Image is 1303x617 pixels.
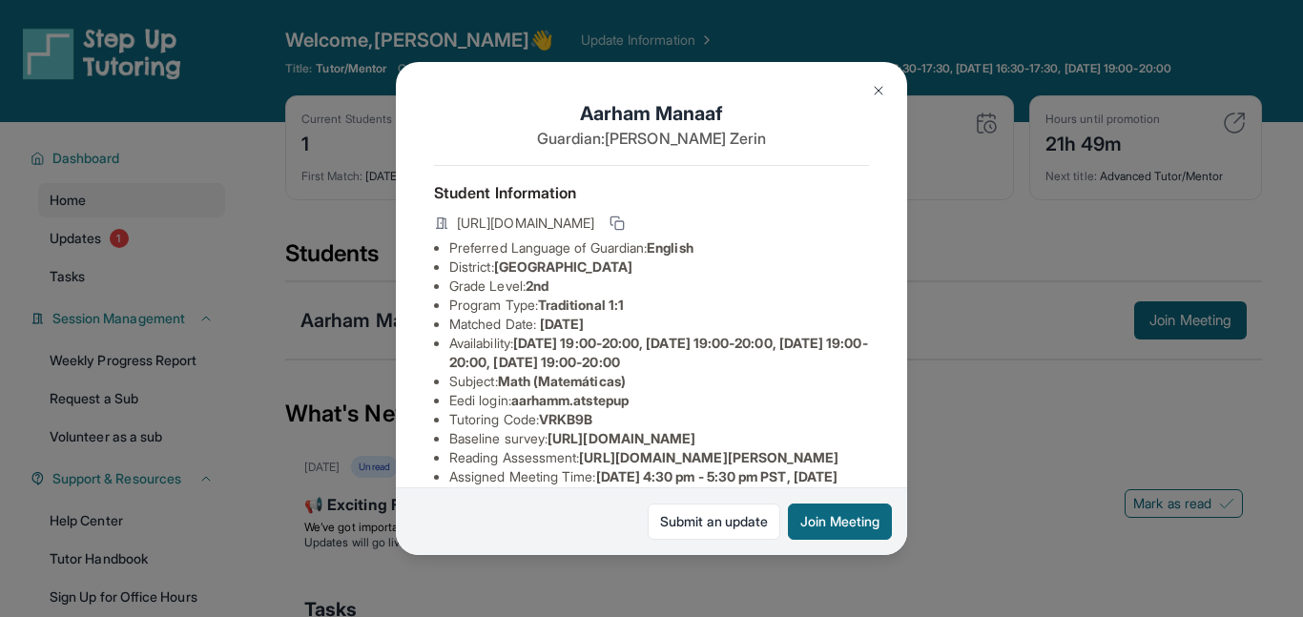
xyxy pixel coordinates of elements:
span: Math (Matemáticas) [498,373,626,389]
li: Preferred Language of Guardian: [449,238,869,257]
span: [URL][DOMAIN_NAME][PERSON_NAME] [579,449,838,465]
li: Grade Level: [449,277,869,296]
span: English [647,239,693,256]
li: Reading Assessment : [449,448,869,467]
li: Baseline survey : [449,429,869,448]
button: Join Meeting [788,504,892,540]
li: Program Type: [449,296,869,315]
li: Availability: [449,334,869,372]
span: [DATE] 19:00-20:00, [DATE] 19:00-20:00, [DATE] 19:00-20:00, [DATE] 19:00-20:00 [449,335,868,370]
h4: Student Information [434,181,869,204]
span: [GEOGRAPHIC_DATA] [494,258,632,275]
span: [DATE] [540,316,584,332]
button: Copy link [606,212,629,235]
a: Submit an update [648,504,780,540]
img: Close Icon [871,83,886,98]
p: Guardian: [PERSON_NAME] Zerin [434,127,869,150]
li: District: [449,257,869,277]
span: VRKB9B [539,411,592,427]
li: Matched Date: [449,315,869,334]
span: aarhamm.atstepup [511,392,629,408]
li: Eedi login : [449,391,869,410]
h1: Aarham Manaaf [434,100,869,127]
span: [DATE] 4:30 pm - 5:30 pm PST, [DATE] 4:30 pm - 5:30 pm PST [449,468,838,504]
span: [URL][DOMAIN_NAME] [548,430,695,446]
li: Subject : [449,372,869,391]
span: Traditional 1:1 [538,297,624,313]
li: Tutoring Code : [449,410,869,429]
li: Assigned Meeting Time : [449,467,869,505]
span: 2nd [526,278,548,294]
span: [URL][DOMAIN_NAME] [457,214,594,233]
